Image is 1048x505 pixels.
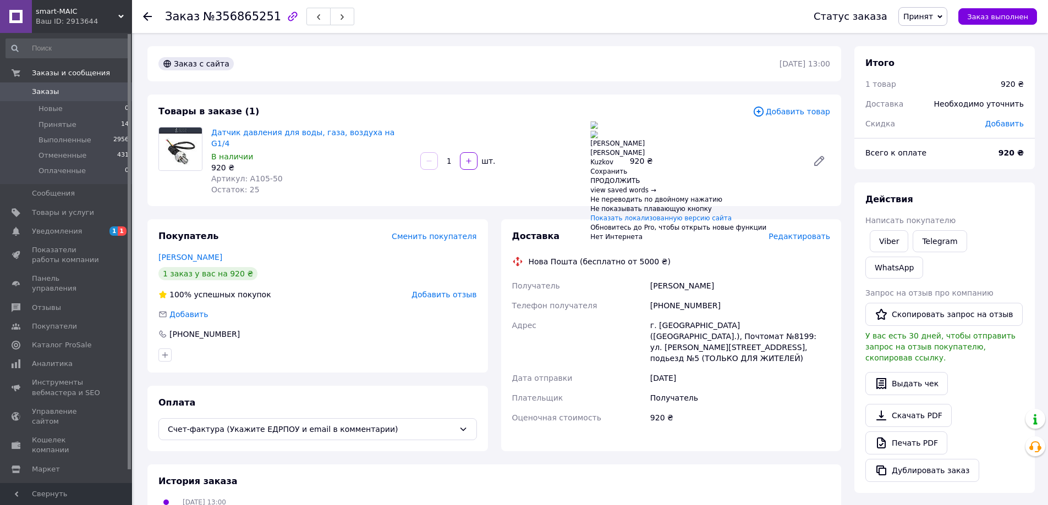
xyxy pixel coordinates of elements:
a: Существует локализованная версия этого веб-сайта [590,214,732,222]
button: Выдать чек [865,372,948,395]
span: Оплата [158,397,195,408]
div: Получатель [648,388,832,408]
div: Заказ с сайта [158,57,234,70]
div: [PERSON_NAME] [648,276,832,296]
span: Дата отправки [512,374,573,382]
span: Показатели работы компании [32,245,102,265]
span: 0 [125,104,129,114]
div: [PERSON_NAME] [590,148,766,157]
div: view saved words → [590,185,766,195]
span: Остаток: 25 [211,185,260,194]
span: Запрос на отзыв про компанию [865,288,994,297]
div: [DATE] [648,368,832,388]
span: №356865251 [203,10,281,23]
a: Печать PDF [865,431,947,454]
div: ПРОДОЛЖИТЬ [590,176,766,185]
span: Товары в заказе (1) [158,106,259,116]
span: 1 товар [865,80,896,88]
div: [PHONE_NUMBER] [648,296,832,315]
span: Получатель [512,281,560,290]
div: успешных покупок [158,289,271,300]
a: Редактировать [808,150,830,172]
img: ru.png [590,131,598,138]
span: Отмененные [39,151,86,160]
a: [PERSON_NAME] [158,253,222,262]
div: Нова Пошта (бесплатно от 5000 ₴) [526,256,673,267]
span: Вы больше не будете видеть плавающую кнопку перевода при выделении текста. [590,205,712,213]
button: Дублировать заказ [865,459,979,482]
div: 920 ₴ [1001,79,1024,90]
span: 1 [118,226,127,236]
div: 920 ₴ [211,162,411,173]
span: Выполненные [39,135,91,145]
a: Viber [870,230,908,252]
div: Необходимо уточнить [928,92,1030,116]
span: Действия [865,194,913,204]
span: Заказы [32,87,59,97]
span: Управление сайтом [32,407,102,426]
span: Добавить [169,310,208,319]
div: Kuzkov [590,157,766,167]
span: Отзывы [32,303,61,313]
div: Статус заказа [814,11,887,22]
span: smart-MAIC [36,7,118,16]
span: Заказ [165,10,200,23]
a: WhatsApp [865,257,923,279]
span: 0 [125,166,129,176]
b: 920 ₴ [998,148,1024,157]
span: У вас есть 30 дней, чтобы отправить запрос на отзыв покупателю, скопировав ссылку. [865,331,1016,362]
div: [PHONE_NUMBER] [168,329,241,340]
span: Заказ выполнен [967,13,1028,21]
a: Скачать PDF [865,404,952,427]
span: Артикул: A105-50 [211,174,283,183]
span: Доставка [865,99,903,108]
span: В наличии [211,152,253,161]
div: Вернуться назад [143,11,152,22]
span: Адрес [512,321,536,330]
span: Оплаченные [39,166,86,176]
input: Поиск [6,38,130,58]
span: Покупатель [158,231,218,241]
span: 100% [169,290,191,299]
span: Маркет [32,464,60,474]
span: 14 [121,120,129,130]
span: Плательщик [512,393,563,402]
a: Telegram [913,230,967,252]
span: 2956 [113,135,129,145]
span: Счет-фактура (Укажите ЕДРПОУ и email в комментарии) [168,423,454,435]
div: [PERSON_NAME] [590,138,766,148]
span: Нет Интернета [590,233,643,241]
span: Итого [865,58,895,68]
img: Датчик давления для воды, газа, воздуха на G1/4 [159,127,202,170]
div: г. [GEOGRAPHIC_DATA] ([GEOGRAPHIC_DATA].), Почтомат №8199: ул. [PERSON_NAME][STREET_ADDRESS], под... [648,315,832,368]
div: 920 ₴ [648,408,832,428]
span: Всего к оплате [865,148,926,157]
img: uk.png [590,121,598,129]
span: Оценочная стоимость [512,413,602,422]
span: Телефон получателя [512,301,597,310]
span: Написать покупателю [865,216,956,225]
span: Принятые [39,120,76,130]
span: Обновитесь до Pro, чтобы открыть новые функции [590,224,766,231]
a: Датчик давления для воды, газа, воздуха на G1/4 [211,128,394,148]
span: Новые [39,104,63,114]
span: Редактировать [769,232,830,241]
div: 1 заказ у вас на 920 ₴ [158,267,257,280]
span: Добавить отзыв [411,290,476,299]
span: Добавить [985,119,1024,128]
time: [DATE] 13:00 [780,59,830,68]
span: Сменить покупателя [392,232,476,241]
span: Аналитика [32,359,73,369]
div: Ваш ID: 2913644 [36,16,132,26]
span: 1 [109,226,118,236]
div: шт. [479,156,496,167]
span: Товары и услуги [32,208,94,218]
span: Уведомления [32,226,82,236]
span: История заказа [158,476,238,486]
span: Доставка [512,231,560,241]
button: Скопировать запрос на отзыв [865,303,1023,326]
button: Заказ выполнен [958,8,1037,25]
span: Заказы и сообщения [32,68,110,78]
span: Сообщения [32,188,75,198]
span: Инструменты вебмастера и SEO [32,378,102,397]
